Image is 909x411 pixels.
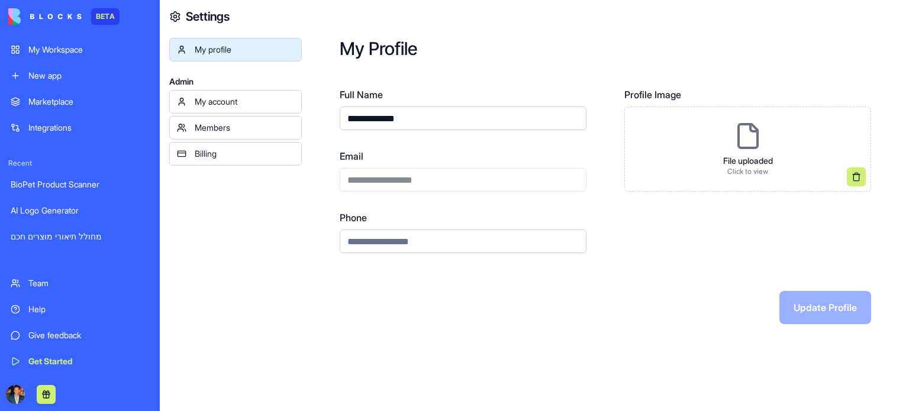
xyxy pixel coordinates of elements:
img: logo [8,8,82,25]
div: Help [28,303,149,315]
label: Full Name [340,88,586,102]
p: File uploaded [723,155,773,167]
a: My Workspace [4,38,156,62]
div: Send us a messageWe'll be back online [DATE] [12,183,225,228]
a: Give feedback [4,323,156,347]
button: Help [158,340,237,387]
span: Search for help [24,305,96,318]
div: Team [28,277,149,289]
a: My account [169,90,302,114]
a: Marketplace [4,90,156,114]
div: We'll be back online [DATE] [24,205,198,218]
span: Messages [98,370,139,378]
span: היי, [PERSON_NAME] מצליחה לעשות התאמה למובייל ולא משנה כמה הוראות והסבירם ניסיתי [53,143,390,153]
div: Billing [195,148,294,160]
div: BETA [91,8,120,25]
a: מחולל תיאורי מוצרים חכם [4,225,156,248]
div: Get Started [28,355,149,367]
div: Close [204,19,225,40]
a: New app [4,64,156,88]
a: Members [169,116,302,140]
div: • 17m ago [80,154,121,167]
div: Marketplace [28,96,149,108]
p: Hi [PERSON_NAME] 👋 [24,39,213,79]
div: Recent message [24,125,212,137]
img: Profile image for Shelly [24,143,48,166]
div: My account [195,96,294,108]
p: How can we help? [24,79,213,99]
div: File uploadedClick to view [624,106,871,192]
label: Phone [340,211,586,225]
label: Profile Image [624,88,871,102]
div: FAQ [24,332,198,345]
div: Integrations [28,122,149,134]
a: Get Started [4,349,156,373]
button: Search for help [17,299,220,323]
div: New app [28,70,149,82]
img: ACg8ocKImB3NmhjzizlkhQX-yPY2fZynwA8pJER7EWVqjn6AvKs_a422YA=s96-c [6,385,25,404]
a: Team [4,271,156,295]
div: My Workspace [28,44,149,56]
button: Messages [79,340,157,387]
a: AI Logo Generator [4,199,156,222]
p: Click to view [723,167,773,176]
div: BioPet Product Scanner [11,179,149,190]
a: Billing [169,142,302,166]
h2: My Profile [340,38,871,59]
div: AI Logo Generator [11,205,149,216]
div: Tickets [24,266,198,278]
a: My profile [169,38,302,62]
div: Shelly [53,154,78,167]
a: BETA [8,8,120,25]
h4: Settings [186,8,230,25]
div: FAQ [17,328,220,349]
a: Integrations [4,116,156,140]
div: Give feedback [28,329,149,341]
div: Recent messageProfile image for Shellyהיי, [PERSON_NAME] מצליחה לעשות התאמה למובייל ולא משנה כמה ... [12,115,225,177]
div: Members [195,122,294,134]
div: Profile image for Shellyהיי, [PERSON_NAME] מצליחה לעשות התאמה למובייל ולא משנה כמה הוראות והסבירם... [12,132,224,176]
div: מחולל תיאורי מוצרים חכם [11,231,149,242]
div: My profile [195,44,294,56]
span: Home [26,370,53,378]
div: Send us a message [24,193,198,205]
span: Admin [169,76,302,88]
span: Help [188,370,207,378]
a: Help [4,297,156,321]
div: Create a ticket [24,244,212,256]
label: Email [340,149,586,163]
div: Tickets [17,261,220,283]
span: Recent [4,158,156,168]
a: BioPet Product Scanner [4,173,156,196]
